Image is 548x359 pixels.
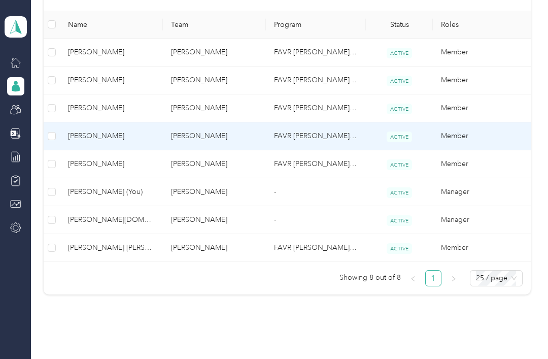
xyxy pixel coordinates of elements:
span: ACTIVE [387,243,412,254]
td: Matthew D. Bradshaw [60,39,163,67]
td: Member [433,150,536,178]
span: [PERSON_NAME] [68,47,155,58]
td: Manager [433,178,536,206]
a: 1 [426,271,441,286]
span: ACTIVE [387,215,412,226]
td: FAVR Bev 1 2024 [266,39,366,67]
span: ACTIVE [387,187,412,198]
span: [PERSON_NAME] [68,130,155,142]
td: Randy Norton [163,150,266,178]
span: 25 / page [476,271,517,286]
td: Randy Norton [163,67,266,94]
td: Member [433,67,536,94]
span: [PERSON_NAME] [68,75,155,86]
span: [PERSON_NAME] [68,103,155,114]
span: left [410,276,416,282]
td: Joshua D. Burnett [60,122,163,150]
span: ACTIVE [387,104,412,114]
td: Member [433,122,536,150]
span: Showing 8 out of 8 [339,270,401,285]
td: Randy Norton [163,234,266,262]
td: Joshua S. Bradshaw [60,150,163,178]
span: ACTIVE [387,76,412,86]
td: Randy Norton [163,206,266,234]
th: Team [163,11,266,39]
td: Randy Norton (You) [60,178,163,206]
td: Rickey E. Jr Putnam [60,234,163,262]
td: - [266,206,366,234]
td: Randy Norton [163,94,266,122]
td: Michael E. Sullivan [60,67,163,94]
span: ACTIVE [387,159,412,170]
button: right [446,270,462,286]
th: Status [366,11,433,39]
td: Member [433,39,536,67]
td: - [266,178,366,206]
td: FAVR Bev 1 2024 [266,234,366,262]
td: Member [433,94,536,122]
td: FAVR Bev 1 2024 [266,150,366,178]
span: Name [68,20,155,29]
span: right [451,276,457,282]
td: Randy Norton [163,122,266,150]
td: Randy Norton [163,178,266,206]
span: ACTIVE [387,48,412,58]
td: randy.norton@adamsbev.com [60,206,163,234]
li: 1 [425,270,441,286]
td: Manager [433,206,536,234]
td: FAVR Bev 1 2024 [266,122,366,150]
th: Roles [433,11,536,39]
span: [PERSON_NAME] (You) [68,186,155,198]
span: [PERSON_NAME] [PERSON_NAME] [68,242,155,253]
span: [PERSON_NAME] [68,158,155,170]
li: Next Page [446,270,462,286]
span: [PERSON_NAME][DOMAIN_NAME][EMAIL_ADDRESS][PERSON_NAME][DOMAIN_NAME] [68,214,155,225]
li: Previous Page [405,270,421,286]
th: Name [60,11,163,39]
td: Brandon S. Huffman [60,94,163,122]
th: Program [266,11,366,39]
td: Member [433,234,536,262]
td: FAVR Bev 1 2024 [266,94,366,122]
span: ACTIVE [387,132,412,142]
iframe: Everlance-gr Chat Button Frame [491,302,548,359]
td: Randy Norton [163,39,266,67]
td: FAVR Bev 1 2024 [266,67,366,94]
button: left [405,270,421,286]
div: Page Size [470,270,523,286]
